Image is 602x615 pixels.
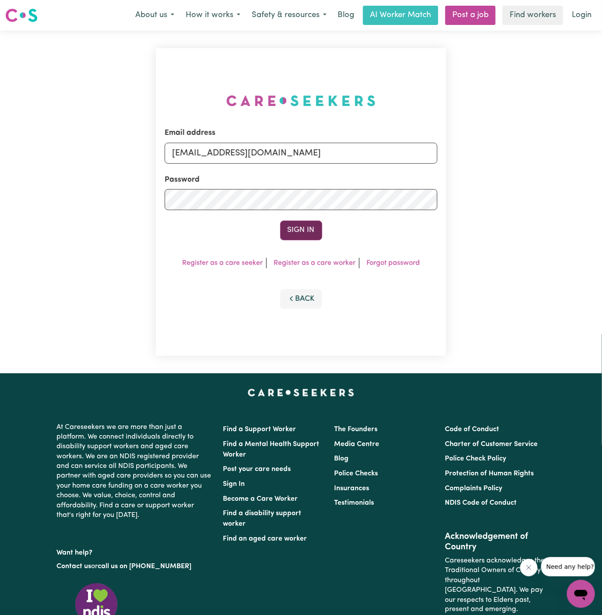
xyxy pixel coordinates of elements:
[541,557,595,576] iframe: Message from company
[366,260,420,267] a: Forgot password
[223,441,320,458] a: Find a Mental Health Support Worker
[165,143,438,164] input: Email address
[98,563,192,570] a: call us on [PHONE_NUMBER]
[520,559,538,576] iframe: Close message
[334,441,379,448] a: Media Centre
[246,6,332,25] button: Safety & resources
[57,545,213,558] p: Want help?
[248,389,354,396] a: Careseekers home page
[182,260,263,267] a: Register as a care seeker
[334,485,369,492] a: Insurances
[334,426,377,433] a: The Founders
[165,174,200,186] label: Password
[5,5,38,25] a: Careseekers logo
[503,6,563,25] a: Find workers
[223,466,291,473] a: Post your care needs
[445,441,538,448] a: Charter of Customer Service
[445,531,545,552] h2: Acknowledgement of Country
[334,499,374,506] a: Testimonials
[445,499,517,506] a: NDIS Code of Conduct
[567,6,597,25] a: Login
[334,470,378,477] a: Police Checks
[280,289,322,309] button: Back
[567,580,595,608] iframe: Button to launch messaging window
[445,426,499,433] a: Code of Conduct
[57,558,213,575] p: or
[223,510,302,527] a: Find a disability support worker
[280,221,322,240] button: Sign In
[130,6,180,25] button: About us
[57,419,213,524] p: At Careseekers we are more than just a platform. We connect individuals directly to disability su...
[332,6,359,25] a: Blog
[445,470,534,477] a: Protection of Human Rights
[445,485,502,492] a: Complaints Policy
[445,455,506,462] a: Police Check Policy
[445,6,496,25] a: Post a job
[57,563,92,570] a: Contact us
[223,426,296,433] a: Find a Support Worker
[223,496,298,503] a: Become a Care Worker
[180,6,246,25] button: How it works
[165,127,215,139] label: Email address
[334,455,349,462] a: Blog
[363,6,438,25] a: AI Worker Match
[5,7,38,23] img: Careseekers logo
[223,481,245,488] a: Sign In
[223,535,307,542] a: Find an aged care worker
[274,260,356,267] a: Register as a care worker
